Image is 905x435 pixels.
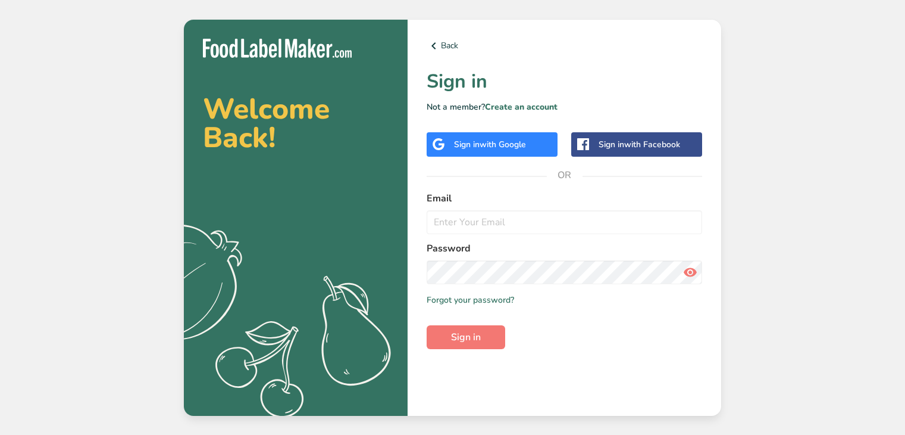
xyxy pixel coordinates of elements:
[203,95,389,152] h2: Welcome Back!
[599,138,680,151] div: Sign in
[624,139,680,150] span: with Facebook
[427,241,702,256] label: Password
[480,139,526,150] span: with Google
[427,39,702,53] a: Back
[427,101,702,113] p: Not a member?
[451,330,481,344] span: Sign in
[427,294,514,306] a: Forgot your password?
[203,39,352,58] img: Food Label Maker
[427,191,702,206] label: Email
[547,157,583,193] span: OR
[485,101,558,113] a: Create an account
[454,138,526,151] div: Sign in
[427,67,702,96] h1: Sign in
[427,325,505,349] button: Sign in
[427,210,702,234] input: Enter Your Email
